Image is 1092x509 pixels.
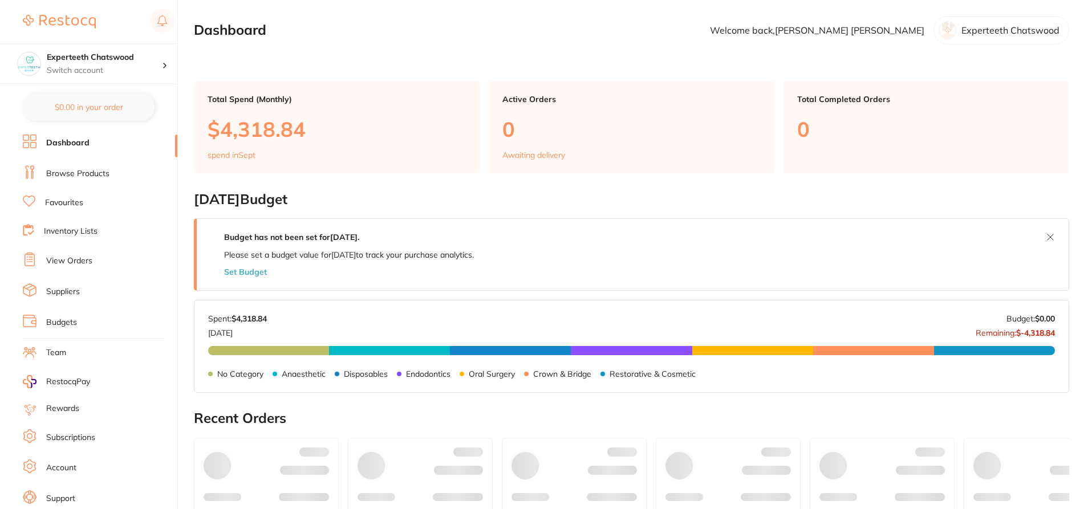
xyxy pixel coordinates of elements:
h2: Dashboard [194,22,266,38]
p: Anaesthetic [282,369,326,378]
p: No Category [217,369,263,378]
p: [DATE] [208,323,267,337]
a: Support [46,493,75,504]
a: Total Completed Orders0 [784,81,1069,173]
p: Total Completed Orders [797,95,1056,104]
a: Suppliers [46,286,80,298]
span: RestocqPay [46,376,90,388]
img: Experteeth Chatswood [18,52,40,75]
a: RestocqPay [23,375,90,388]
a: Browse Products [46,168,109,180]
a: Subscriptions [46,432,95,443]
strong: $0.00 [1035,313,1055,324]
p: Crown & Bridge [533,369,591,378]
p: Active Orders [502,95,761,104]
img: RestocqPay [23,375,36,388]
h2: [DATE] Budget [194,192,1069,207]
p: Restorative & Cosmetic [610,369,696,378]
p: Switch account [47,65,162,76]
p: Endodontics [406,369,450,378]
a: Inventory Lists [44,226,98,237]
p: Remaining: [976,323,1055,337]
strong: $-4,318.84 [1016,327,1055,337]
p: $4,318.84 [208,117,466,141]
button: Set Budget [224,267,267,276]
p: 0 [502,117,761,141]
p: Experteeth Chatswood [961,25,1059,35]
p: Awaiting delivery [502,150,565,160]
strong: $4,318.84 [232,313,267,324]
p: Spent: [208,314,267,323]
h4: Experteeth Chatswood [47,52,162,63]
a: Dashboard [46,137,90,149]
p: Disposables [344,369,388,378]
p: Oral Surgery [469,369,515,378]
a: Total Spend (Monthly)$4,318.84spend inSept [194,81,480,173]
p: Total Spend (Monthly) [208,95,466,104]
img: Restocq Logo [23,15,96,28]
p: Budget: [1006,314,1055,323]
a: Rewards [46,403,79,414]
a: Active Orders0Awaiting delivery [489,81,774,173]
a: View Orders [46,255,92,267]
a: Account [46,462,76,474]
a: Team [46,347,66,359]
button: $0.00 in your order [23,93,155,121]
a: Budgets [46,317,77,328]
a: Restocq Logo [23,9,96,35]
p: Welcome back, [PERSON_NAME] [PERSON_NAME] [710,25,924,35]
p: 0 [797,117,1056,141]
strong: Budget has not been set for [DATE] . [224,232,359,242]
p: spend in Sept [208,150,255,160]
p: Please set a budget value for [DATE] to track your purchase analytics. [224,250,474,259]
h2: Recent Orders [194,410,1069,426]
a: Favourites [45,197,83,209]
